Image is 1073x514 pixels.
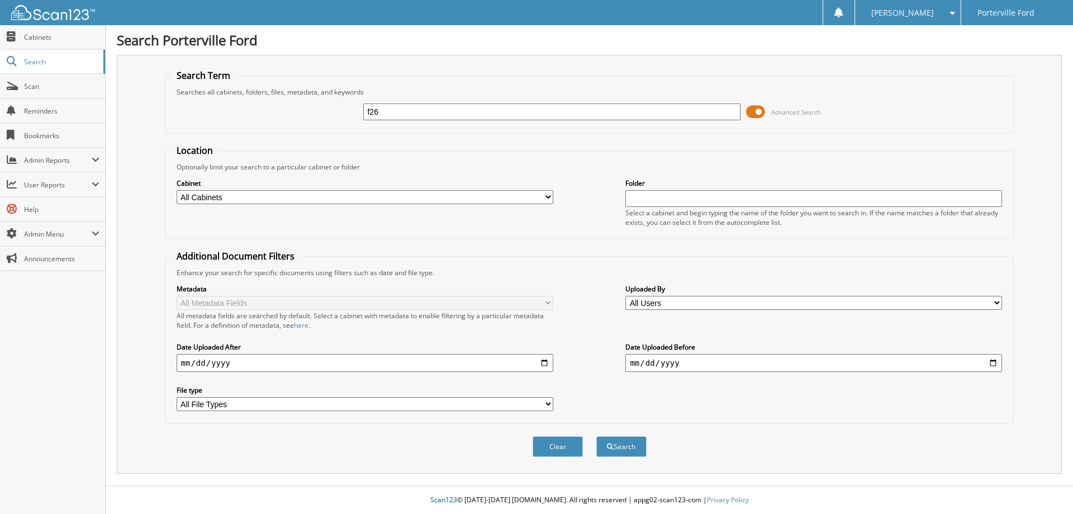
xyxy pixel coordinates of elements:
[177,354,553,372] input: start
[177,178,553,188] label: Cabinet
[24,57,98,67] span: Search
[871,10,934,16] span: [PERSON_NAME]
[24,155,92,165] span: Admin Reports
[171,268,1008,277] div: Enhance your search for specific documents using filters such as date and file type.
[771,108,821,116] span: Advanced Search
[707,495,749,504] a: Privacy Policy
[106,487,1073,514] div: © [DATE]-[DATE] [DOMAIN_NAME]. All rights reserved | appg02-scan123-com |
[596,436,647,457] button: Search
[533,436,583,457] button: Clear
[24,205,99,214] span: Help
[24,229,92,239] span: Admin Menu
[177,311,553,330] div: All metadata fields are searched by default. Select a cabinet with metadata to enable filtering b...
[977,10,1034,16] span: Porterville Ford
[625,178,1002,188] label: Folder
[24,131,99,140] span: Bookmarks
[177,385,553,395] label: File type
[24,82,99,91] span: Scan
[24,106,99,116] span: Reminders
[625,284,1002,294] label: Uploaded By
[1017,460,1073,514] iframe: Chat Widget
[430,495,457,504] span: Scan123
[24,180,92,190] span: User Reports
[171,250,300,262] legend: Additional Document Filters
[625,354,1002,372] input: end
[11,5,95,20] img: scan123-logo-white.svg
[625,208,1002,227] div: Select a cabinet and begin typing the name of the folder you want to search in. If the name match...
[171,144,219,157] legend: Location
[171,69,236,82] legend: Search Term
[625,342,1002,352] label: Date Uploaded Before
[24,254,99,263] span: Announcements
[171,162,1008,172] div: Optionally limit your search to a particular cabinet or folder
[117,31,1062,49] h1: Search Porterville Ford
[177,342,553,352] label: Date Uploaded After
[24,32,99,42] span: Cabinets
[177,284,553,294] label: Metadata
[171,87,1008,97] div: Searches all cabinets, folders, files, metadata, and keywords
[294,320,308,330] a: here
